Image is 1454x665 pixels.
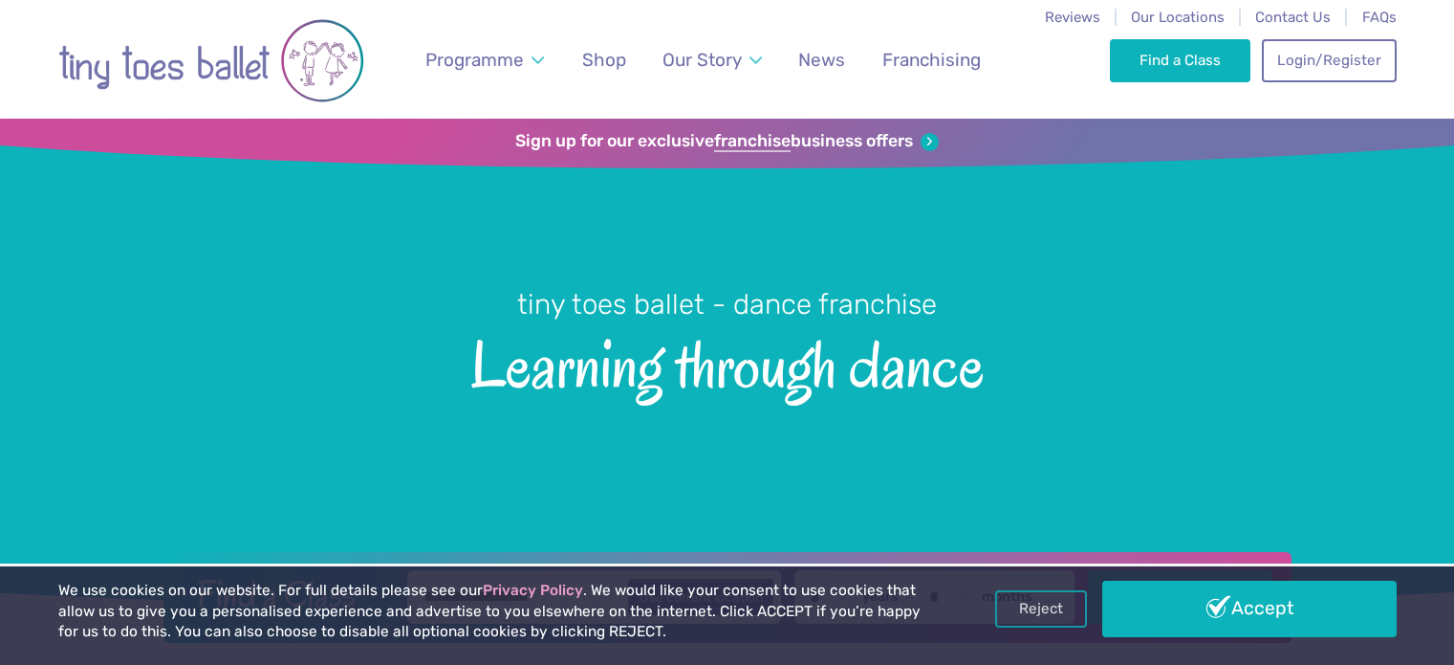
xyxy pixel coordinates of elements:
[33,323,1421,401] span: Learning through dance
[714,131,791,152] strong: franchise
[1102,581,1397,636] a: Accept
[1255,9,1331,26] a: Contact Us
[58,581,928,643] p: We use cookies on our website. For full details please see our . We would like your consent to us...
[517,288,937,321] small: tiny toes ballet - dance franchise
[1045,9,1100,26] a: Reviews
[662,49,742,71] span: Our Story
[515,131,939,152] a: Sign up for our exclusivefranchisebusiness offers
[425,49,524,71] span: Programme
[416,37,553,82] a: Programme
[1262,39,1396,81] a: Login/Register
[653,37,770,82] a: Our Story
[995,590,1087,627] a: Reject
[798,49,845,71] span: News
[1131,9,1225,26] a: Our Locations
[1110,39,1250,81] a: Find a Class
[573,37,635,82] a: Shop
[582,49,626,71] span: Shop
[58,12,364,109] img: tiny toes ballet
[1362,9,1397,26] a: FAQs
[483,582,583,599] a: Privacy Policy
[873,37,989,82] a: Franchising
[882,49,981,71] span: Franchising
[790,37,855,82] a: News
